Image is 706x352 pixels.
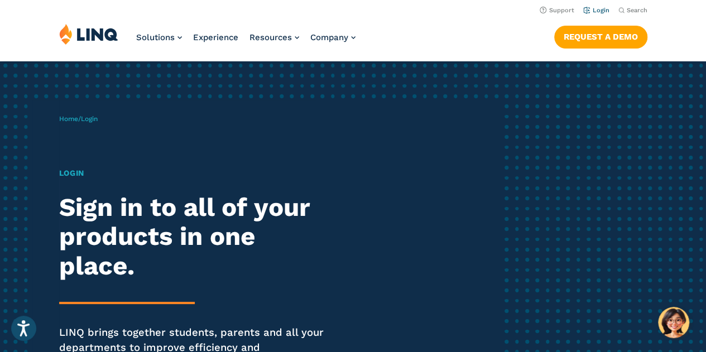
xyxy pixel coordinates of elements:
[59,193,331,281] h2: Sign in to all of your products in one place.
[310,32,348,42] span: Company
[583,7,609,14] a: Login
[540,7,574,14] a: Support
[59,167,331,179] h1: Login
[193,32,238,42] a: Experience
[59,115,78,123] a: Home
[136,23,356,60] nav: Primary Navigation
[136,32,182,42] a: Solutions
[249,32,299,42] a: Resources
[627,7,647,14] span: Search
[554,26,647,48] a: Request a Demo
[59,23,118,45] img: LINQ | K‑12 Software
[59,115,98,123] span: /
[554,23,647,48] nav: Button Navigation
[618,6,647,15] button: Open Search Bar
[81,115,98,123] span: Login
[310,32,356,42] a: Company
[249,32,292,42] span: Resources
[136,32,175,42] span: Solutions
[658,307,689,338] button: Hello, have a question? Let’s chat.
